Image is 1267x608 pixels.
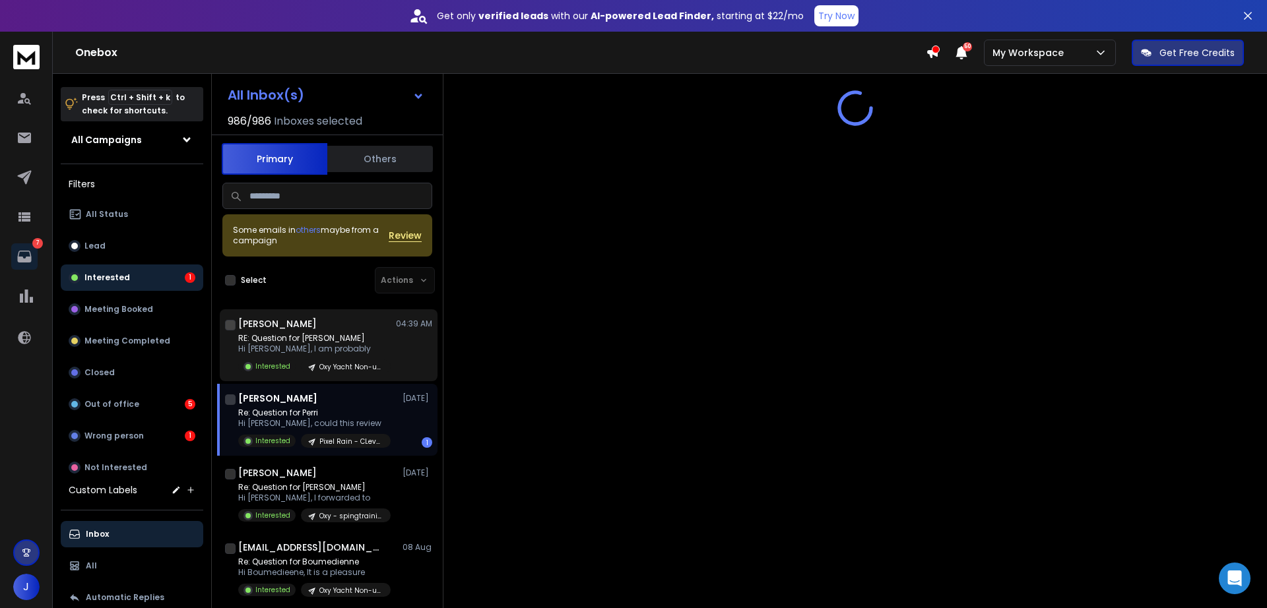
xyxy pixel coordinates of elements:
[255,585,290,595] p: Interested
[238,317,317,330] h1: [PERSON_NAME]
[818,9,855,22] p: Try Now
[238,418,391,429] p: Hi [PERSON_NAME], could this review
[61,328,203,354] button: Meeting Completed
[403,393,432,404] p: [DATE]
[84,431,144,441] p: Wrong person
[255,361,290,371] p: Interested
[389,229,422,242] button: Review
[84,462,147,473] p: Not Interested
[32,238,43,249] p: 7
[61,127,203,153] button: All Campaigns
[61,391,203,417] button: Out of office5
[1132,40,1244,66] button: Get Free Credits
[61,359,203,386] button: Closed
[84,304,153,315] p: Meeting Booked
[82,91,185,117] p: Press to check for shortcuts.
[11,243,38,270] a: 7
[86,209,128,220] p: All Status
[84,272,130,283] p: Interested
[238,333,391,344] p: RE: Question for [PERSON_NAME]
[185,431,195,441] div: 1
[61,175,203,193] h3: Filters
[61,233,203,259] button: Lead
[84,399,139,410] p: Out of office
[61,423,203,449] button: Wrong person1
[1159,46,1235,59] p: Get Free Credits
[228,88,304,102] h1: All Inbox(s)
[478,9,548,22] strong: verified leads
[61,454,203,481] button: Not Interested
[75,45,926,61] h1: Onebox
[86,592,164,603] p: Automatic Replies
[61,553,203,579] button: All
[992,46,1069,59] p: My Workspace
[1219,562,1251,594] div: Open Intercom Messenger
[319,586,383,595] p: Oxy Yacht Non-us Relaunch-- re run
[13,574,40,600] button: J
[422,437,432,448] div: 1
[217,82,435,108] button: All Inbox(s)
[238,344,391,354] p: Hi [PERSON_NAME], I am probably
[84,241,106,251] p: Lead
[61,264,203,291] button: Interested1
[255,510,290,520] p: Interested
[108,90,172,105] span: Ctrl + Shift + k
[13,45,40,69] img: logo
[71,133,142,146] h1: All Campaigns
[61,296,203,322] button: Meeting Booked
[61,521,203,547] button: Inbox
[403,468,432,478] p: [DATE]
[84,336,170,346] p: Meeting Completed
[963,42,972,51] span: 50
[238,493,391,503] p: Hi [PERSON_NAME], I forwarded to
[238,557,391,567] p: Re: Question for Boumedienne
[403,542,432,553] p: 08 Aug
[591,9,714,22] strong: AI-powered Lead Finder,
[238,541,383,554] h1: [EMAIL_ADDRESS][DOMAIN_NAME]
[319,511,383,521] p: Oxy - spingtraining - mkt sales ops
[814,5,859,26] button: Try Now
[437,9,804,22] p: Get only with our starting at $22/mo
[241,275,267,286] label: Select
[238,466,317,479] h1: [PERSON_NAME]
[185,399,195,410] div: 5
[222,143,327,175] button: Primary
[69,483,137,497] h3: Custom Labels
[86,529,109,539] p: Inbox
[238,482,391,493] p: Re: Question for [PERSON_NAME]
[84,367,115,378] p: Closed
[228,113,271,129] span: 986 / 986
[238,392,317,405] h1: [PERSON_NAME]
[396,319,432,329] p: 04:39 AM
[319,362,383,372] p: Oxy Yacht Non-us Relaunch-- re run
[86,561,97,571] p: All
[233,225,389,246] div: Some emails in maybe from a campaign
[238,408,391,418] p: Re: Question for Perri
[296,224,321,235] span: others
[319,437,383,446] p: Pixel Rain - CLevel VP Dir - IT Ops Inno Legal Data Eng Prod
[238,567,391,578] p: Hi Boumedieene, It is a pleasure
[185,272,195,283] div: 1
[61,201,203,228] button: All Status
[327,144,433,173] button: Others
[274,113,362,129] h3: Inboxes selected
[255,436,290,446] p: Interested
